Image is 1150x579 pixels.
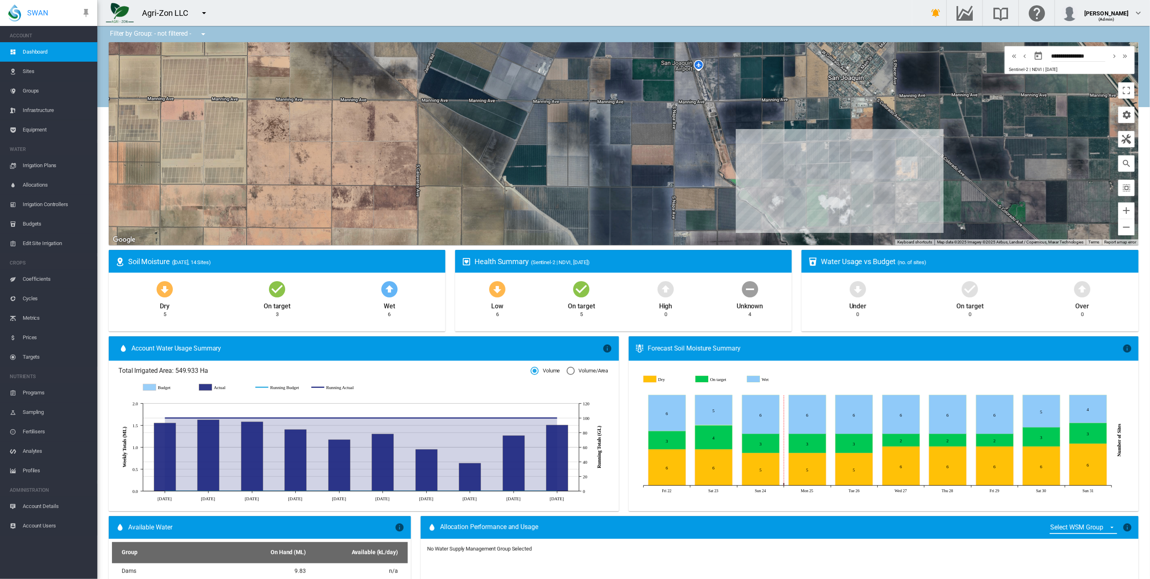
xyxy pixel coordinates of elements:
[196,5,212,21] button: icon-menu-down
[1050,521,1117,534] md-select: {{'ALLOCATION.SELECT_GROUP' | i18next}}
[309,542,408,563] th: Available (kL/day)
[23,441,91,461] span: Analytes
[256,384,303,391] g: Running Budget
[1083,489,1094,493] tspan: Sun 31
[696,376,742,383] g: On target
[821,256,1132,267] div: Water Usage vs Budget
[1118,180,1135,196] button: icon-select-all
[23,42,91,62] span: Dashboard
[648,450,686,486] g: Dry Aug 22, 2025 6
[23,497,91,516] span: Account Details
[1023,395,1060,428] g: Wet Aug 30, 2025 5
[512,416,515,420] circle: Running Actual 17 Aug 100.16
[160,299,170,311] div: Dry
[1010,51,1019,61] md-icon: icon-chevron-double-left
[115,257,125,267] md-icon: icon-map-marker-radius
[10,256,91,269] span: CROPS
[695,426,732,450] g: On target Aug 23, 2025 4
[122,427,127,467] tspan: Weekly Totals (ML)
[531,367,560,375] md-radio-button: Volume
[427,545,532,553] div: No Water Supply Management Group Selected
[23,308,91,328] span: Metrics
[583,474,587,479] tspan: 20
[567,367,608,375] md-radio-button: Volume/Area
[897,239,932,245] button: Keyboard shortcuts
[1122,523,1132,532] md-icon: icon-information
[384,299,395,311] div: Wet
[214,567,306,575] div: 9.83
[748,376,794,383] g: Wet
[1069,423,1107,444] g: On target Aug 31, 2025 3
[835,453,873,486] g: Dry Aug 26, 2025 5
[596,426,602,468] tspan: Running Totals (GL)
[568,299,595,311] div: On target
[104,26,214,42] div: Filter by Group: - not filtered -
[23,347,91,367] span: Targets
[808,257,818,267] md-icon: icon-cup-water
[294,416,297,420] circle: Running Actual 13 Jul 100.15
[755,489,766,493] tspan: Sun 24
[894,489,907,493] tspan: Wed 27
[1069,395,1107,423] g: Wet Aug 31, 2025 4
[23,422,91,441] span: Fertilisers
[157,496,172,501] tspan: [DATE]
[425,489,428,493] circle: Running Budget 3 Aug 0.02
[425,416,428,420] circle: Running Actual 3 Aug 100.16
[955,8,974,18] md-icon: Go to the Data Hub
[583,445,587,450] tspan: 60
[440,523,538,532] span: Allocation Performance and Usage
[1023,447,1060,486] g: Dry Aug 30, 2025 6
[106,3,134,23] img: 7FicoSLW9yRjj7F2+0uvjPufP+ga39vogPu+G1+wvBtcm3fNv859aGr42DJ5pXiEAAAAAAAAAAAAAAAAAAAAAAAAAAAAAAAAA...
[201,496,215,501] tspan: [DATE]
[512,489,515,493] circle: Running Budget 17 Aug 0.02
[555,416,559,420] circle: Running Actual 24 Aug 100.16
[427,523,437,532] md-icon: icon-water
[23,269,91,289] span: Coefficients
[643,376,690,383] g: Dry
[1020,51,1029,61] md-icon: icon-chevron-left
[580,311,583,318] div: 5
[10,484,91,497] span: ADMINISTRATION
[23,120,91,140] span: Equipment
[112,542,211,563] th: Group
[23,62,91,81] span: Sites
[957,299,984,311] div: On target
[1134,8,1144,18] md-icon: icon-chevron-down
[462,496,477,501] tspan: [DATE]
[648,431,686,450] g: On target Aug 22, 2025 3
[1110,51,1119,61] md-icon: icon-chevron-right
[583,416,590,421] tspan: 100
[695,395,732,425] g: Wet Aug 23, 2025 5
[1118,107,1135,123] button: icon-cog
[23,156,91,175] span: Irrigation Plans
[380,279,399,299] md-icon: icon-arrow-up-bold-circle
[835,395,873,434] g: Wet Aug 26, 2025 6
[1027,8,1047,18] md-icon: Click here for help
[789,453,826,486] g: Dry Aug 25, 2025 5
[23,403,91,422] span: Sampling
[583,460,587,465] tspan: 40
[23,461,91,480] span: Profiles
[1043,67,1058,72] span: | [DATE]
[1118,155,1135,172] button: icon-magnify
[708,489,718,493] tspan: Sat 23
[10,370,91,383] span: NUTRIENTS
[550,496,564,501] tspan: [DATE]
[1109,51,1120,61] button: icon-chevron-right
[133,401,138,406] tspan: 2.0
[419,496,433,501] tspan: [DATE]
[23,214,91,234] span: Budgets
[659,299,673,311] div: High
[111,235,138,245] img: Google
[742,395,779,434] g: Wet Aug 24, 2025 6
[506,496,520,501] tspan: [DATE]
[656,279,675,299] md-icon: icon-arrow-up-bold-circle
[1023,427,1060,447] g: On target Aug 30, 2025 3
[1069,444,1107,486] g: Dry Aug 31, 2025 6
[381,489,384,493] circle: Running Budget 27 Jul 0.02
[381,416,384,420] circle: Running Actual 27 Jul 100.16
[276,311,279,318] div: 3
[267,279,287,299] md-icon: icon-checkbox-marked-circle
[154,423,176,491] g: Actual 22 Jun 1.56
[929,434,966,447] g: On target Aug 28, 2025 2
